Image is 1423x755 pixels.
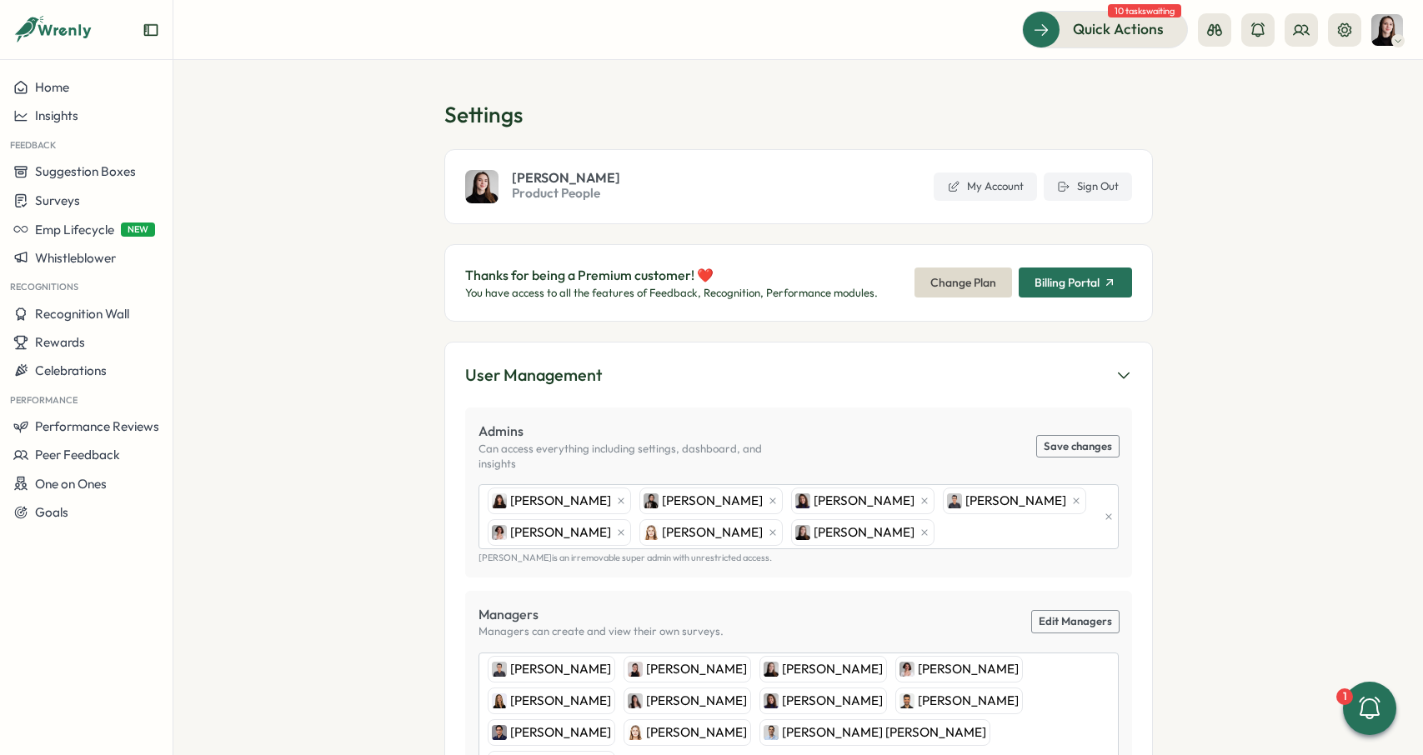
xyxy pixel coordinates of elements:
span: Rewards [35,334,85,350]
span: Performance Reviews [35,418,159,434]
button: User Management [465,362,1132,388]
span: [PERSON_NAME] [662,492,763,510]
span: Suggestion Boxes [35,163,136,179]
span: [PERSON_NAME] [782,692,883,710]
span: Goals [35,504,68,520]
p: Admins [479,421,799,442]
p: Thanks for being a Premium customer! ❤️ [465,265,878,286]
span: [PERSON_NAME] [965,492,1066,510]
button: Expand sidebar [143,22,159,38]
div: 1 [1336,688,1353,705]
span: 10 tasks waiting [1108,4,1181,17]
span: [PERSON_NAME] [646,660,747,678]
img: Elena Ladushyna [764,662,779,677]
img: Axi Molnar [628,662,643,677]
img: Sana Naqvi [644,493,659,508]
button: Quick Actions [1022,11,1188,47]
p: [PERSON_NAME] is an irremovable super admin with unrestricted access. [479,552,1119,563]
button: Save changes [1037,436,1119,457]
span: [PERSON_NAME] [510,660,611,678]
img: Andrea Lopez [628,693,643,708]
span: [PERSON_NAME] [918,692,1019,710]
img: Mirela Mus [492,525,507,540]
span: [PERSON_NAME] [510,723,611,742]
span: [PERSON_NAME] [814,523,914,542]
span: [PERSON_NAME] [646,723,747,742]
img: Kelly Rosa [492,493,507,508]
button: 1 [1343,682,1396,735]
span: [PERSON_NAME] [PERSON_NAME] [782,723,986,742]
span: NEW [121,222,155,237]
span: Surveys [35,192,80,208]
span: [PERSON_NAME] [662,523,763,542]
span: Home [35,79,69,95]
span: [PERSON_NAME] [782,660,883,678]
span: Change Plan [930,268,996,297]
a: My Account [934,172,1037,201]
img: Elena Ladushyna [795,525,810,540]
span: One on Ones [35,476,107,492]
span: Whistleblower [35,250,116,266]
span: Celebrations [35,362,107,378]
a: Edit Managers [1032,611,1119,632]
span: My Account [967,179,1024,194]
img: Elena Ladushyna [1371,14,1403,46]
img: Ola Bak [492,693,507,708]
img: Sagar Verma [899,693,914,708]
button: Billing Portal [1019,267,1132,297]
p: You have access to all the features of Feedback, Recognition, Performance modules. [465,286,878,301]
span: Sign Out [1077,179,1119,194]
span: [PERSON_NAME] [918,660,1019,678]
span: [PERSON_NAME] [814,492,914,510]
span: Peer Feedback [35,447,120,462]
span: [PERSON_NAME] [510,523,611,542]
span: Product People [512,184,620,202]
p: Managers can create and view their own surveys. [479,624,724,639]
span: Insights [35,107,78,123]
h1: Settings [444,100,1153,129]
span: Billing Portal [1035,277,1100,288]
span: [PERSON_NAME] [510,692,611,710]
p: Can access everything including settings, dashboard, and insights [479,442,799,471]
img: Viktoria Korzhova [764,693,779,708]
img: Friederike Giese [628,725,643,740]
img: Elena Ladushyna [465,170,499,203]
img: Hasan Naqvi [492,662,507,677]
img: Viktoria Korzhova [795,493,810,508]
button: Sign Out [1044,172,1132,201]
img: Deniz Basak Dogan [764,725,779,740]
span: Recognition Wall [35,306,129,322]
img: Furqan Tariq [492,725,507,740]
div: User Management [465,362,602,388]
img: Mirela Mus [899,662,914,677]
button: Change Plan [914,267,1012,297]
img: Friederike Giese [644,525,659,540]
span: Emp Lifecycle [35,222,114,237]
p: Managers [479,604,724,625]
span: [PERSON_NAME] [512,171,620,184]
span: Quick Actions [1073,18,1164,40]
img: Hasan Naqvi [947,493,962,508]
span: [PERSON_NAME] [510,492,611,510]
span: [PERSON_NAME] [646,692,747,710]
